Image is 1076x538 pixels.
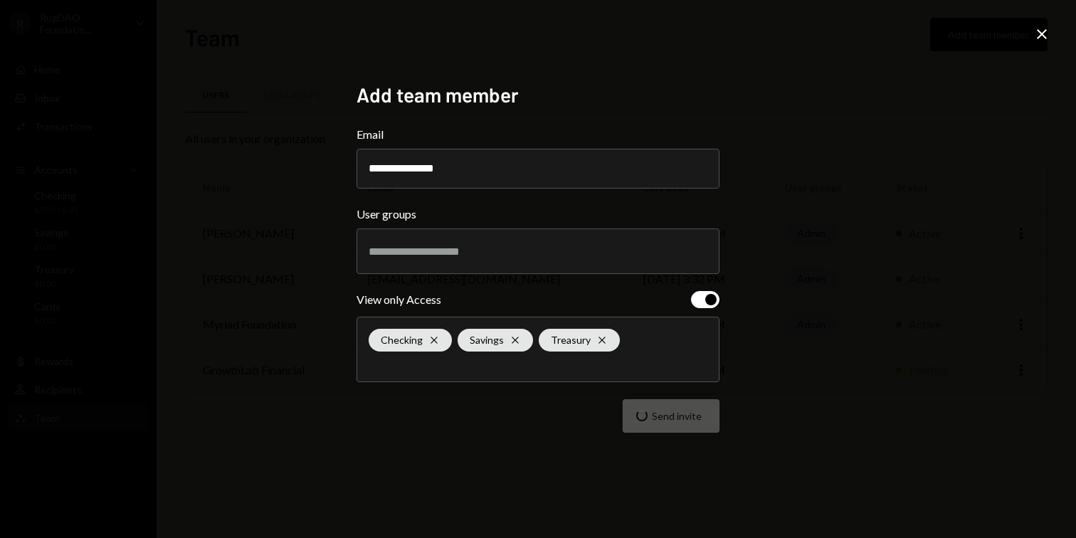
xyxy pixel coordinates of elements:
[357,206,719,223] label: User groups
[458,329,533,352] div: Savings
[539,329,620,352] div: Treasury
[369,329,452,352] div: Checking
[357,126,719,143] label: Email
[357,81,719,109] h2: Add team member
[357,291,441,308] div: View only Access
